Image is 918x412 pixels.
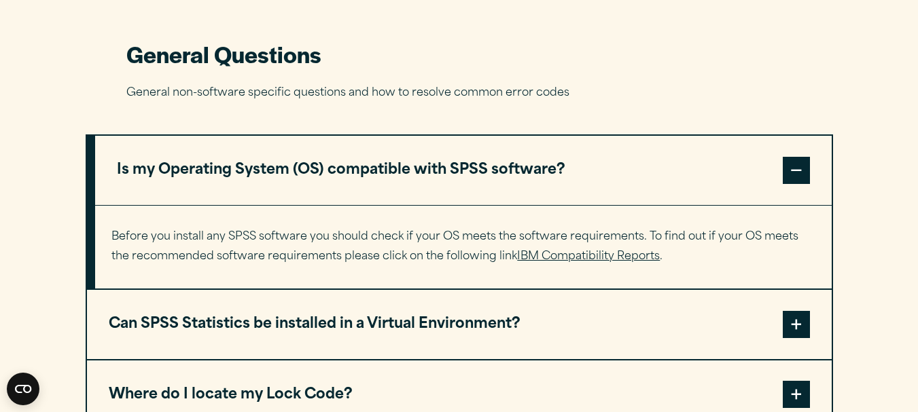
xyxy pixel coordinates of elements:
h2: General Questions [126,39,792,69]
a: IBM Compatibility Reports [517,251,660,262]
button: Can SPSS Statistics be installed in a Virtual Environment? [87,290,832,359]
p: Before you install any SPSS software you should check if your OS meets the software requirements.... [111,227,814,267]
button: Open CMP widget [7,373,39,405]
button: Is my Operating System (OS) compatible with SPSS software? [95,136,832,205]
div: Is my Operating System (OS) compatible with SPSS software? [95,205,832,288]
p: General non-software specific questions and how to resolve common error codes [126,83,792,103]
